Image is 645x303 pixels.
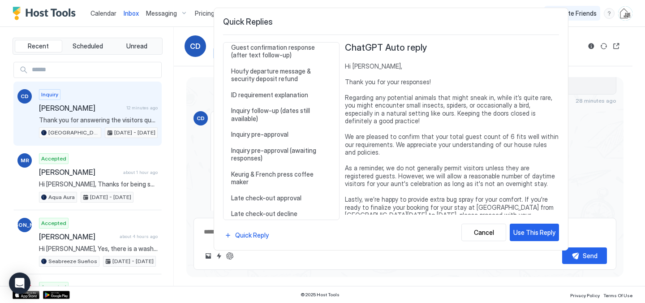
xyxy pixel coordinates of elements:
span: ChatGPT Auto reply [345,42,427,53]
span: Late check-out decline [231,210,331,218]
div: Cancel [474,228,494,237]
span: Inquiry follow-up (dates still available) [231,107,331,122]
span: Houfy departure message & security deposit refund [231,67,331,83]
span: Inquiry pre-approval (awaiting responses) [231,147,331,162]
span: Quick Replies [223,17,559,27]
span: Late check-out approval [231,194,331,202]
div: Quick Reply [235,230,269,240]
button: Use This Reply [510,224,559,241]
span: ID requirement explanation [231,91,331,99]
span: Guest confirmation response (after text follow-up) [231,43,331,59]
button: Cancel [461,224,506,241]
button: Quick Reply [223,229,270,241]
div: Open Intercom Messenger [9,273,30,294]
span: Hi [PERSON_NAME], Thank you for your responses! Regarding any potential animals that might sneak ... [345,62,559,259]
div: Use This Reply [513,228,555,237]
span: Inquiry pre-approval [231,130,331,139]
span: Keurig & French press coffee maker [231,170,331,186]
